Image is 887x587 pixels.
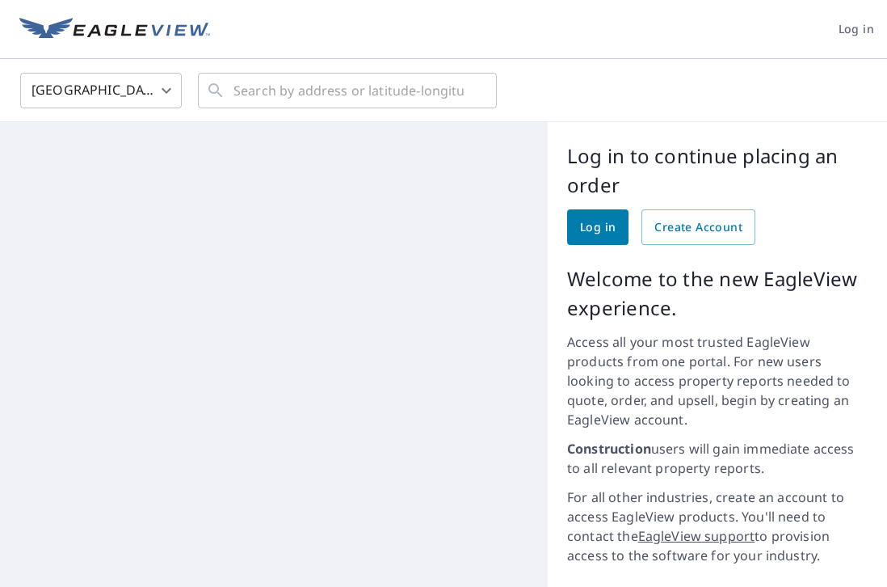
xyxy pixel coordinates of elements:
[580,217,616,238] span: Log in
[567,209,628,245] a: Log in
[567,332,868,429] p: Access all your most trusted EagleView products from one portal. For new users looking to access ...
[20,68,182,113] div: [GEOGRAPHIC_DATA]
[567,488,868,565] p: For all other industries, create an account to access EagleView products. You'll need to contact ...
[641,209,755,245] a: Create Account
[567,141,868,200] p: Log in to continue placing an order
[19,18,210,42] img: EV Logo
[567,264,868,323] p: Welcome to the new EagleView experience.
[654,217,742,238] span: Create Account
[638,527,755,545] a: EagleView support
[839,19,874,40] span: Log in
[567,440,651,458] strong: Construction
[233,68,464,113] input: Search by address or latitude-longitude
[567,439,868,478] p: users will gain immediate access to all relevant property reports.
